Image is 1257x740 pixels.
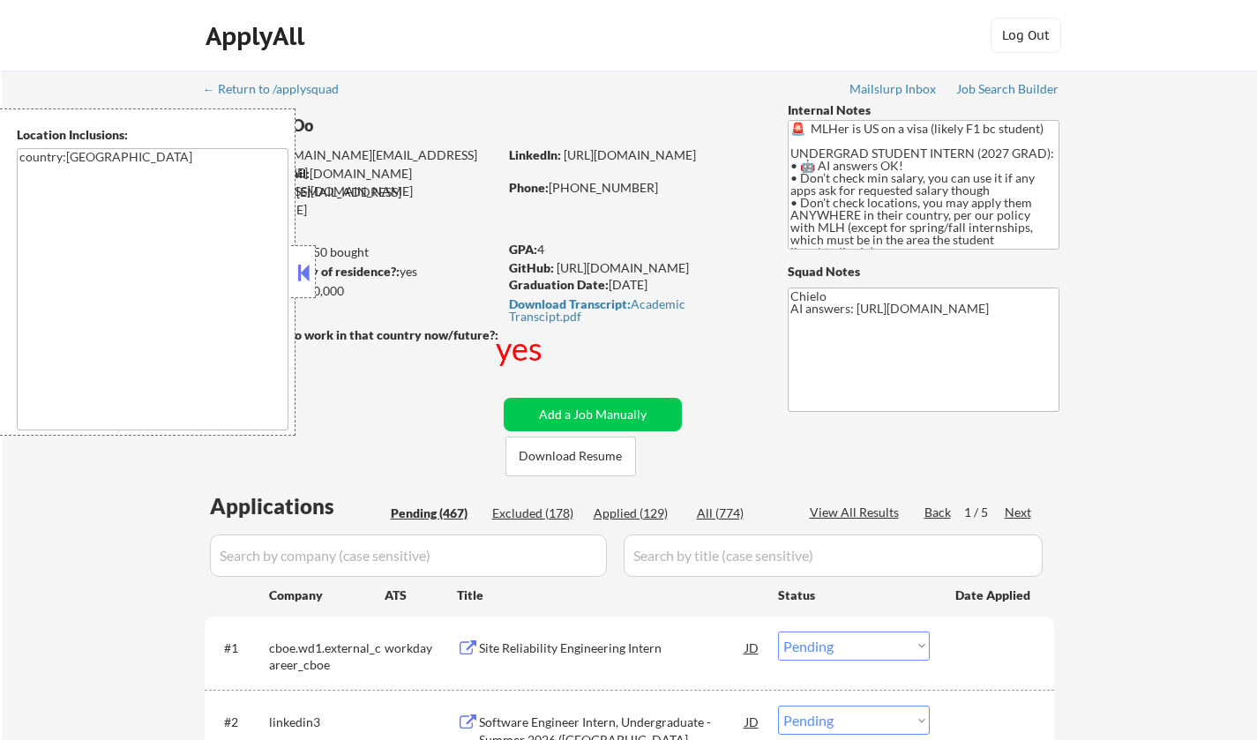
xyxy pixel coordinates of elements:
[924,504,953,521] div: Back
[810,504,904,521] div: View All Results
[956,83,1059,95] div: Job Search Builder
[991,18,1061,53] button: Log Out
[509,276,759,294] div: [DATE]
[778,579,930,610] div: Status
[509,277,609,292] strong: Graduation Date:
[505,437,636,476] button: Download Resume
[224,639,255,657] div: #1
[849,83,938,95] div: Mailslurp Inbox
[788,263,1059,280] div: Squad Notes
[269,587,385,604] div: Company
[206,146,498,181] div: [DOMAIN_NAME][EMAIL_ADDRESS][DOMAIN_NAME]
[955,587,1033,604] div: Date Applied
[210,534,607,577] input: Search by company (case sensitive)
[509,241,761,258] div: 4
[204,282,498,300] div: $70,000
[205,115,567,137] div: AungNanda Oo
[457,587,761,604] div: Title
[744,706,761,737] div: JD
[509,180,549,195] strong: Phone:
[509,179,759,197] div: [PHONE_NUMBER]
[204,243,498,261] div: 125 sent / 250 bought
[479,639,745,657] div: Site Reliability Engineering Intern
[564,147,696,162] a: [URL][DOMAIN_NAME]
[224,714,255,731] div: #2
[509,242,537,257] strong: GPA:
[509,296,631,311] strong: Download Transcript:
[509,260,554,275] strong: GitHub:
[210,496,385,517] div: Applications
[849,82,938,100] a: Mailslurp Inbox
[964,504,1005,521] div: 1 / 5
[385,587,457,604] div: ATS
[1005,504,1033,521] div: Next
[557,260,689,275] a: [URL][DOMAIN_NAME]
[956,82,1059,100] a: Job Search Builder
[205,327,498,342] strong: Will need Visa to work in that country now/future?:
[744,632,761,663] div: JD
[269,714,385,731] div: linkedin3
[788,101,1059,119] div: Internal Notes
[203,83,355,95] div: ← Return to /applysquad
[17,126,288,144] div: Location Inclusions:
[269,639,385,674] div: cboe.wd1.external_career_cboe
[594,505,682,522] div: Applied (129)
[205,183,498,218] div: [EMAIL_ADDRESS][DOMAIN_NAME]
[385,639,457,657] div: workday
[509,147,561,162] strong: LinkedIn:
[509,297,754,323] a: Download Transcript:Academic Transcipt.pdf
[624,534,1043,577] input: Search by title (case sensitive)
[504,398,682,431] button: Add a Job Manually
[206,165,498,199] div: [DOMAIN_NAME][EMAIL_ADDRESS][DOMAIN_NAME]
[391,505,479,522] div: Pending (467)
[206,21,310,51] div: ApplyAll
[697,505,785,522] div: All (774)
[203,82,355,100] a: ← Return to /applysquad
[509,298,754,323] div: Academic Transcipt.pdf
[496,326,546,370] div: yes
[204,263,492,280] div: yes
[492,505,580,522] div: Excluded (178)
